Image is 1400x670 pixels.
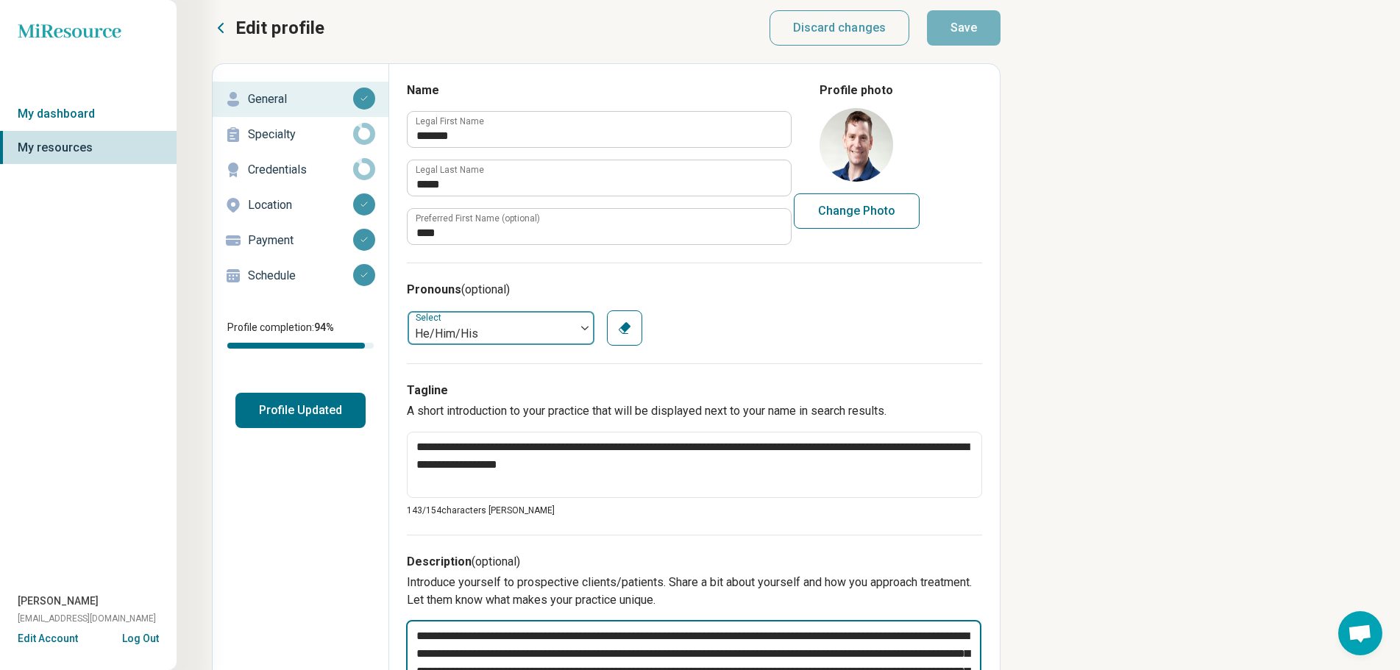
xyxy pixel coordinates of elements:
p: A short introduction to your practice that will be displayed next to your name in search results. [407,402,982,420]
span: (optional) [472,555,520,569]
p: Specialty [248,126,353,143]
span: 94 % [314,321,334,333]
img: avatar image [820,108,893,182]
label: Legal Last Name [416,165,484,174]
a: Payment [213,223,388,258]
a: Open chat [1338,611,1382,655]
button: Log Out [122,631,159,643]
button: Profile Updated [235,393,366,428]
h3: Pronouns [407,281,982,299]
a: Credentials [213,152,388,188]
button: Edit profile [212,16,324,40]
h3: Tagline [407,382,982,399]
legend: Profile photo [820,82,893,99]
button: Edit Account [18,631,78,646]
a: General [213,82,388,117]
span: [PERSON_NAME] [18,594,99,609]
div: Profile completion [227,343,374,349]
p: 143/ 154 characters [PERSON_NAME] [407,504,982,517]
button: Change Photo [794,193,920,229]
p: Credentials [248,161,353,179]
a: Specialty [213,117,388,152]
a: Schedule [213,258,388,293]
span: (optional) [461,282,510,296]
h3: Description [407,553,982,571]
p: General [248,90,353,108]
button: Discard changes [770,10,910,46]
p: Schedule [248,267,353,285]
label: Legal First Name [416,117,484,126]
span: [EMAIL_ADDRESS][DOMAIN_NAME] [18,612,156,625]
p: Edit profile [235,16,324,40]
div: Profile completion: [213,311,388,357]
h3: Name [407,82,790,99]
p: Payment [248,232,353,249]
a: Location [213,188,388,223]
label: Preferred First Name (optional) [416,214,540,223]
div: He/Him/His [415,325,568,343]
button: Save [927,10,1001,46]
p: Introduce yourself to prospective clients/patients. Share a bit about yourself and how you approa... [407,574,982,609]
p: Location [248,196,353,214]
label: Select [416,313,444,323]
